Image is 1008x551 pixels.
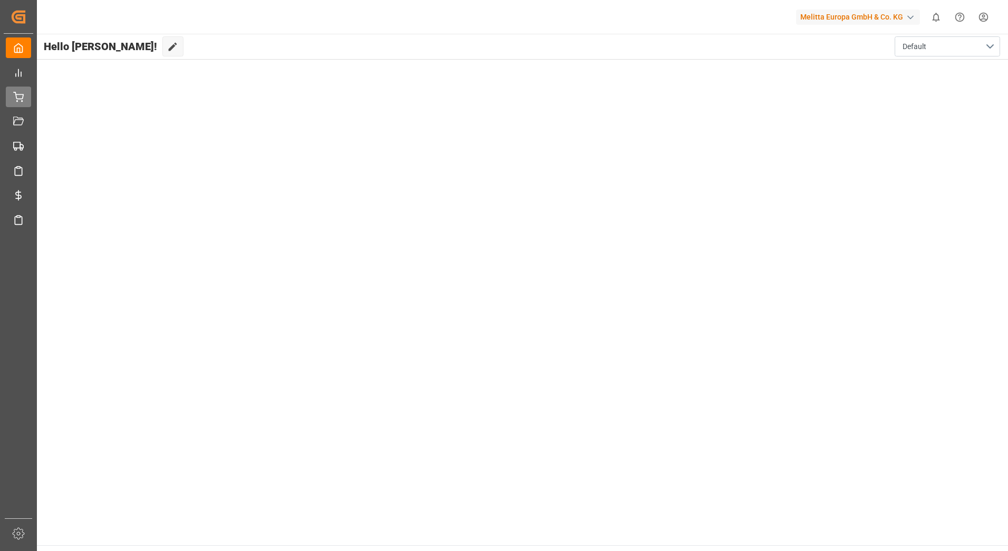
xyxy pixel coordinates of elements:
[948,5,972,29] button: Help Center
[796,9,920,25] div: Melitta Europa GmbH & Co. KG
[796,7,924,27] button: Melitta Europa GmbH & Co. KG
[44,36,157,56] span: Hello [PERSON_NAME]!
[903,41,926,52] span: Default
[895,36,1000,56] button: open menu
[924,5,948,29] button: show 0 new notifications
